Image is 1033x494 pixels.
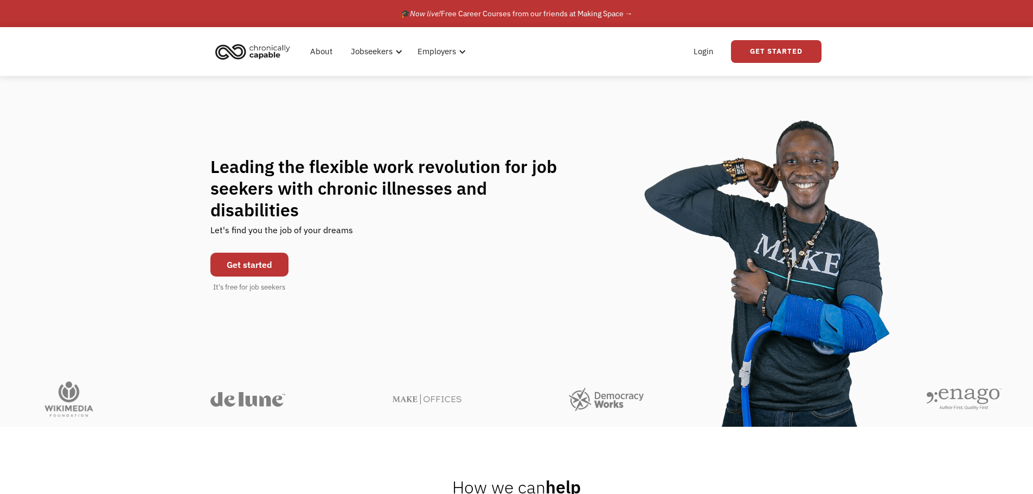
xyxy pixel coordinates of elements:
a: Login [687,34,720,69]
div: Jobseekers [344,34,406,69]
a: About [304,34,339,69]
div: 🎓 Free Career Courses from our friends at Making Space → [401,7,633,20]
a: home [212,40,298,63]
div: It's free for job seekers [213,282,285,293]
h1: Leading the flexible work revolution for job seekers with chronic illnesses and disabilities [210,156,578,221]
img: Chronically Capable logo [212,40,293,63]
a: Get Started [731,40,822,63]
div: Employers [411,34,469,69]
div: Employers [418,45,456,58]
a: Get started [210,253,288,277]
div: Jobseekers [351,45,393,58]
div: Let's find you the job of your dreams [210,221,353,247]
em: Now live! [410,9,441,18]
